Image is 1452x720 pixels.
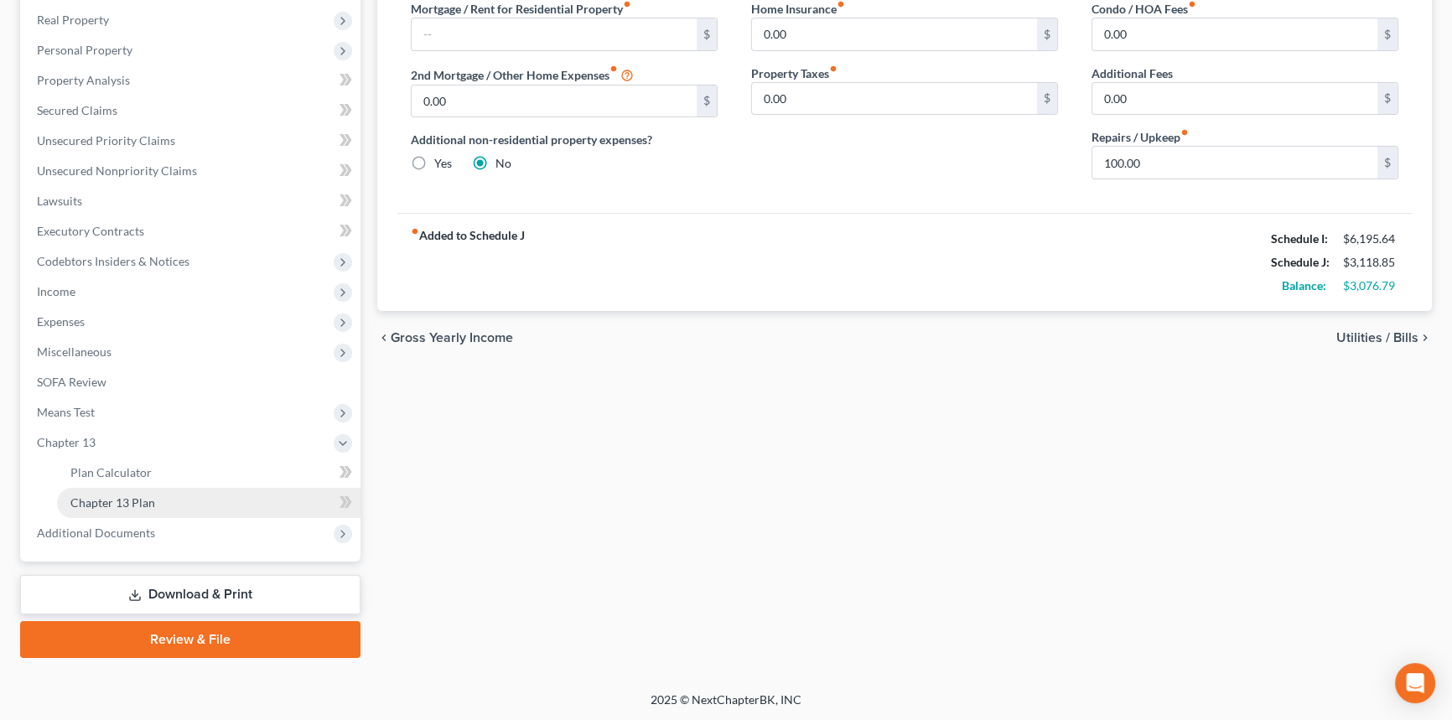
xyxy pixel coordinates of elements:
span: Property Analysis [37,73,130,87]
a: Download & Print [20,575,360,614]
span: Unsecured Priority Claims [37,133,175,148]
a: Secured Claims [23,96,360,126]
i: chevron_left [377,331,391,344]
label: Additional non-residential property expenses? [411,131,718,148]
label: 2nd Mortgage / Other Home Expenses [411,65,634,85]
button: Utilities / Bills chevron_right [1336,331,1432,344]
div: $ [697,85,717,117]
span: Chapter 13 Plan [70,495,155,510]
a: Lawsuits [23,186,360,216]
strong: Schedule I: [1271,231,1328,246]
input: -- [752,83,1037,115]
button: chevron_left Gross Yearly Income [377,331,513,344]
div: $ [1377,18,1398,50]
i: fiber_manual_record [1180,128,1189,137]
a: Executory Contracts [23,216,360,246]
div: $6,195.64 [1343,231,1398,247]
a: Property Analysis [23,65,360,96]
a: Chapter 13 Plan [57,488,360,518]
i: fiber_manual_record [609,65,618,73]
input: -- [1092,83,1377,115]
span: Plan Calculator [70,465,152,479]
span: Means Test [37,405,95,419]
a: SOFA Review [23,367,360,397]
span: Executory Contracts [37,224,144,238]
div: $3,076.79 [1343,277,1398,294]
label: Repairs / Upkeep [1092,128,1189,146]
a: Review & File [20,621,360,658]
input: -- [1092,147,1377,179]
div: $ [1037,18,1057,50]
span: Miscellaneous [37,344,111,359]
i: chevron_right [1418,331,1432,344]
label: Yes [434,155,452,172]
span: Utilities / Bills [1336,331,1418,344]
span: Lawsuits [37,194,82,208]
label: Additional Fees [1092,65,1173,82]
label: Property Taxes [751,65,837,82]
span: Personal Property [37,43,132,57]
a: Plan Calculator [57,458,360,488]
span: Gross Yearly Income [391,331,513,344]
strong: Schedule J: [1271,255,1330,269]
div: $ [1037,83,1057,115]
span: Secured Claims [37,103,117,117]
a: Unsecured Nonpriority Claims [23,156,360,186]
label: No [495,155,511,172]
strong: Added to Schedule J [411,227,525,298]
input: -- [412,18,697,50]
span: Unsecured Nonpriority Claims [37,163,197,178]
span: Expenses [37,314,85,329]
span: Codebtors Insiders & Notices [37,254,189,268]
div: $ [697,18,717,50]
strong: Balance: [1282,278,1326,293]
input: -- [752,18,1037,50]
div: $ [1377,83,1398,115]
input: -- [1092,18,1377,50]
div: $ [1377,147,1398,179]
span: Chapter 13 [37,435,96,449]
span: Additional Documents [37,526,155,540]
span: Income [37,284,75,298]
span: Real Property [37,13,109,27]
i: fiber_manual_record [411,227,419,236]
a: Unsecured Priority Claims [23,126,360,156]
div: $3,118.85 [1343,254,1398,271]
div: Open Intercom Messenger [1395,663,1435,703]
i: fiber_manual_record [829,65,837,73]
span: SOFA Review [37,375,106,389]
input: -- [412,85,697,117]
